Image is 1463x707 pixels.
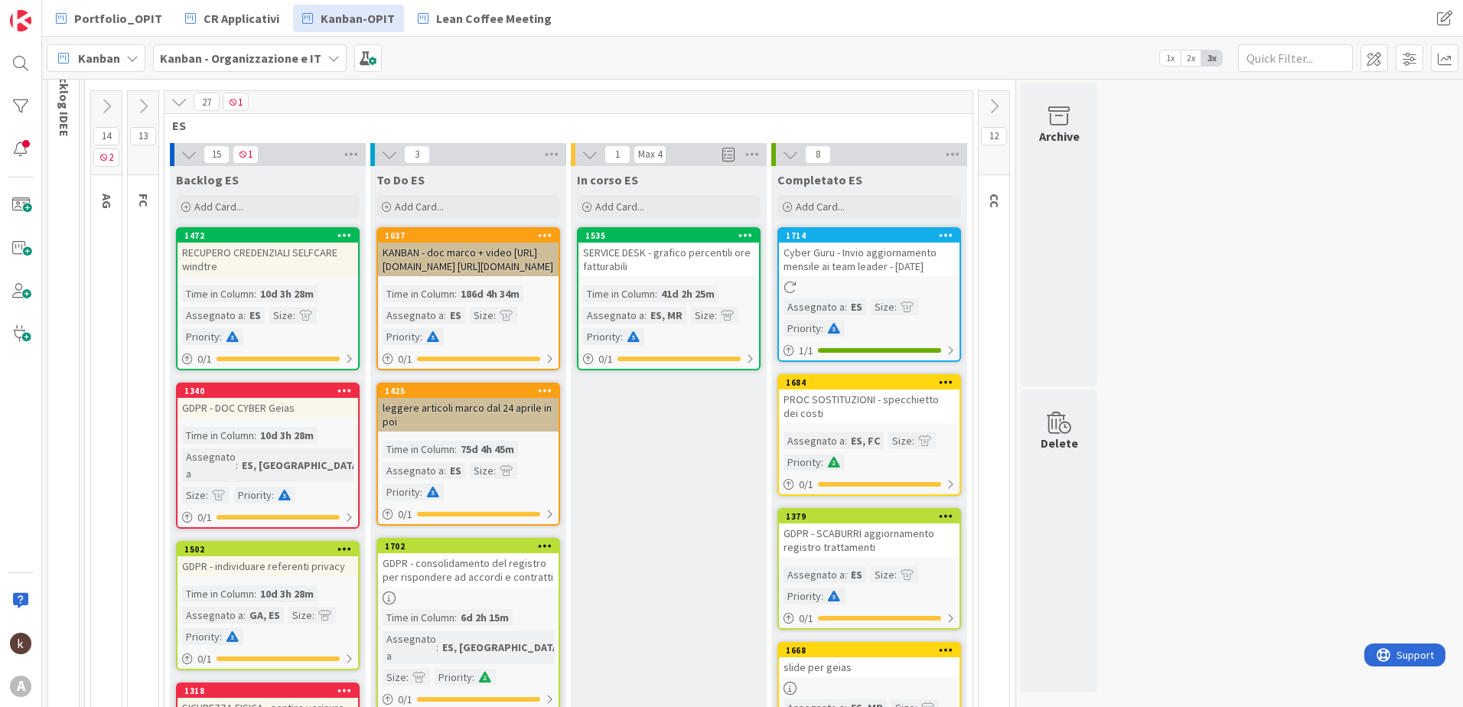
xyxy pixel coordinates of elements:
input: Quick Filter... [1238,44,1353,72]
div: Priority [784,454,821,471]
span: 27 [194,93,220,111]
div: 1472RECUPERO CREDENZIALI SELFCARE windtre [178,229,358,276]
div: Size [470,462,494,479]
span: CC [987,194,1002,208]
div: leggere articoli marco dal 24 aprile in poi [378,398,559,432]
div: 1472 [178,229,358,243]
div: 1/1 [779,341,960,360]
span: Lean Coffee Meeting [436,9,552,28]
div: 41d 2h 25m [657,285,718,302]
div: A [10,676,31,697]
div: Assegnato a [784,432,845,449]
span: 0 / 1 [398,507,412,523]
div: 1340 [184,386,358,396]
span: 0 / 1 [398,351,412,367]
div: Archive [1039,127,1080,145]
span: : [894,298,897,315]
div: ES, [GEOGRAPHIC_DATA] [238,457,366,474]
span: : [845,566,847,583]
div: SERVICE DESK - grafico percentili ore fatturabili [578,243,759,276]
div: Size [470,307,494,324]
span: 14 [93,127,119,145]
span: : [272,487,274,503]
div: Priority [383,484,420,500]
div: Priority [234,487,272,503]
span: Add Card... [595,200,644,213]
span: : [436,639,438,656]
span: 1x [1160,50,1181,66]
div: GDPR - consolidamento del registro per rispondere ad accordi e contratti [378,553,559,587]
div: 1714Cyber Guru - Invio aggiornamento mensile ai team leader - [DATE] [779,229,960,276]
div: 1702GDPR - consolidamento del registro per rispondere ad accordi e contratti [378,539,559,587]
span: : [845,298,847,315]
div: 1502 [184,544,358,555]
img: Visit kanbanzone.com [10,10,31,31]
span: Completato ES [777,172,862,187]
div: ES, [GEOGRAPHIC_DATA] [438,639,566,656]
div: Assegnato a [383,307,444,324]
div: 1425 [378,384,559,398]
span: Support [32,2,70,21]
span: : [821,454,823,471]
div: ES [446,462,465,479]
div: Assegnato a [784,566,845,583]
div: 10d 3h 28m [256,285,318,302]
span: : [206,487,208,503]
span: 2x [1181,50,1201,66]
span: : [845,432,847,449]
div: 1714 [779,229,960,243]
div: Priority [784,320,821,337]
div: Time in Column [383,285,455,302]
div: 1502 [178,542,358,556]
b: Kanban - Organizzazione e IT [160,50,321,66]
div: 0/1 [178,350,358,369]
div: Size [383,669,406,686]
div: 186d 4h 34m [457,285,523,302]
span: : [312,607,314,624]
div: GDPR - individuare referenti privacy [178,556,358,576]
div: Assegnato a [784,298,845,315]
div: 10d 3h 28m [256,427,318,444]
div: 1379GDPR - SCABURRI aggiornamento registro trattamenti [779,510,960,557]
span: 3 [404,145,430,164]
span: : [644,307,647,324]
span: : [494,307,496,324]
div: 1535SERVICE DESK - grafico percentili ore fatturabili [578,229,759,276]
div: Assegnato a [583,307,644,324]
div: 1379 [779,510,960,523]
div: Size [888,432,912,449]
div: ES, MR [647,307,686,324]
div: 1668slide per geias [779,643,960,677]
div: ES [246,307,265,324]
div: 0/1 [378,505,559,524]
span: Add Card... [194,200,243,213]
span: 2 [93,148,119,167]
span: Backlog IDEE [57,63,72,137]
div: 6d 2h 15m [457,609,513,626]
div: 1037 [378,229,559,243]
div: 1425leggere articoli marco dal 24 aprile in poi [378,384,559,432]
a: 1472RECUPERO CREDENZIALI SELFCARE windtreTime in Column:10d 3h 28mAssegnato a:ESSize:Priority:0/1 [176,227,360,370]
div: Assegnato a [182,448,236,482]
div: Size [871,566,894,583]
div: Delete [1041,434,1078,452]
div: RECUPERO CREDENZIALI SELFCARE windtre [178,243,358,276]
div: 1684PROC SOSTITUZIONI - specchietto dei costi [779,376,960,423]
div: 1702 [378,539,559,553]
span: : [455,441,457,458]
div: 1472 [184,230,358,241]
span: Portfolio_OPIT [74,9,162,28]
span: FC [136,194,152,207]
span: : [494,462,496,479]
span: : [912,432,914,449]
div: ES [446,307,465,324]
div: 0/1 [178,650,358,669]
a: 1425leggere articoli marco dal 24 aprile in poiTime in Column:75d 4h 45mAssegnato a:ESSize:Priori... [376,383,560,526]
div: GDPR - DOC CYBER Geias [178,398,358,418]
span: 0 / 1 [799,477,813,493]
span: : [220,628,222,645]
div: 1037 [385,230,559,241]
span: Kanban-OPIT [321,9,395,28]
div: Priority [182,628,220,645]
div: KANBAN - doc marco + video [URL][DOMAIN_NAME] [URL][DOMAIN_NAME] [378,243,559,276]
